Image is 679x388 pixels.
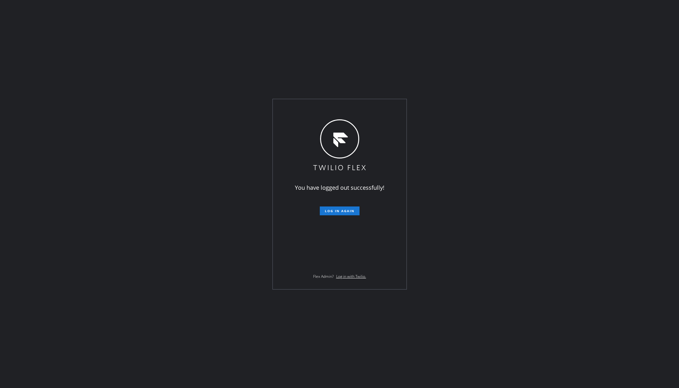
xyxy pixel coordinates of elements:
[325,209,354,213] span: Log in again
[320,206,360,215] button: Log in again
[313,274,334,279] span: Flex Admin?
[336,274,366,279] a: Log in with Twilio.
[295,184,384,191] span: You have logged out successfully!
